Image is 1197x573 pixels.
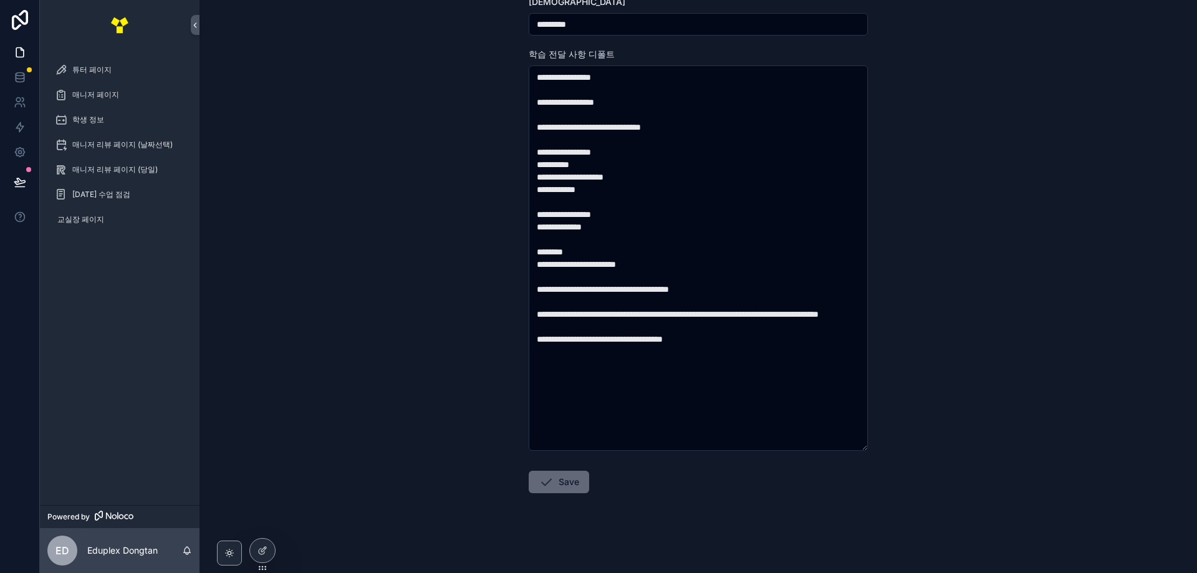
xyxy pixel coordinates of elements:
[47,512,90,522] span: Powered by
[72,65,112,75] span: 튜터 페이지
[55,543,69,558] span: ED
[57,214,104,224] span: 교실장 페이지
[72,190,130,200] span: [DATE] 수업 점검
[47,183,192,206] a: [DATE] 수업 점검
[72,115,104,125] span: 학생 정보
[72,165,158,175] span: 매니저 리뷰 페이지 (당일)
[47,108,192,131] a: 학생 정보
[47,59,192,81] a: 튜터 페이지
[47,158,192,181] a: 매니저 리뷰 페이지 (당일)
[47,84,192,106] a: 매니저 페이지
[47,208,192,231] a: 교실장 페이지
[40,50,199,247] div: scrollable content
[72,140,173,150] span: 매니저 리뷰 페이지 (날짜선택)
[529,49,615,59] span: 학습 전달 사항 디폴트
[40,505,199,528] a: Powered by
[47,133,192,156] a: 매니저 리뷰 페이지 (날짜선택)
[529,471,589,493] button: Save
[72,90,119,100] span: 매니저 페이지
[110,15,130,35] img: App logo
[87,544,158,557] p: Eduplex Dongtan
